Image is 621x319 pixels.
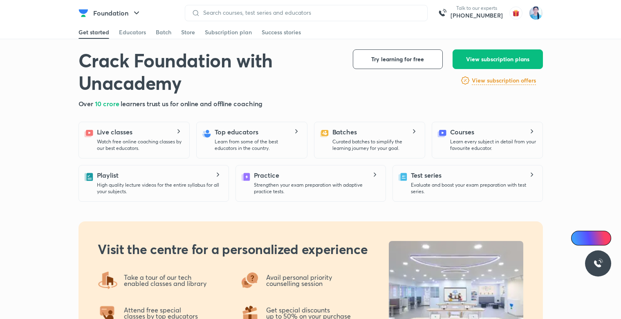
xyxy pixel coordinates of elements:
[585,235,606,241] span: Ai Doubts
[266,307,351,319] p: Get special discounts up to 50% on your purchase
[97,182,222,195] p: High quality lecture videos for the entire syllabus for all your subjects.
[254,170,279,180] h5: Practice
[529,6,543,20] img: Isha Goyal
[119,28,146,36] div: Educators
[78,26,109,39] a: Get started
[266,274,334,286] p: Avail personal priority counselling session
[97,170,119,180] h5: Playlist
[119,26,146,39] a: Educators
[262,26,301,39] a: Success stories
[509,7,522,20] img: avatar
[371,55,424,63] span: Try learning for free
[205,28,252,36] div: Subscription plan
[124,307,198,319] p: Attend free special classes by top educators
[205,26,252,39] a: Subscription plan
[98,241,368,257] h2: Visit the centre for a personalized experience
[97,127,132,137] h5: Live classes
[576,235,583,241] img: Icon
[353,49,443,69] button: Try learning for free
[450,138,536,152] p: Learn every subject in detail from your favourite educator.
[262,28,301,36] div: Success stories
[215,127,258,137] h5: Top educators
[472,76,536,85] a: View subscription offers
[571,231,611,245] a: Ai Doubts
[411,182,536,195] p: Evaluate and boost your exam preparation with test series.
[332,138,418,152] p: Curated batches to simplify the learning journey for your goal.
[181,28,195,36] div: Store
[411,170,442,180] h5: Test series
[450,127,474,137] h5: Courses
[78,49,340,94] h1: Crack Foundation with Unacademy
[466,55,529,63] span: View subscription plans
[451,11,503,20] a: [PHONE_NUMBER]
[156,26,171,39] a: Batch
[593,259,603,268] img: ttu
[451,5,503,11] p: Talk to our experts
[97,138,183,152] p: Watch free online coaching classes by our best educators.
[124,274,206,286] p: Take a tour of our tech enabled classes and library
[200,9,421,16] input: Search courses, test series and educators
[98,270,117,290] img: offering4.png
[95,99,121,108] span: 10 crore
[156,28,171,36] div: Batch
[78,99,95,108] span: Over
[121,99,262,108] span: learners trust us for online and offline coaching
[88,5,146,21] button: Foundation
[254,182,379,195] p: Strengthen your exam preparation with adaptive practice tests.
[240,270,260,290] img: offering3.png
[78,28,109,36] div: Get started
[332,127,357,137] h5: Batches
[215,138,300,152] p: Learn from some of the best educators in the country.
[181,26,195,39] a: Store
[434,5,451,21] img: call-us
[78,8,88,18] img: Company Logo
[453,49,543,69] button: View subscription plans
